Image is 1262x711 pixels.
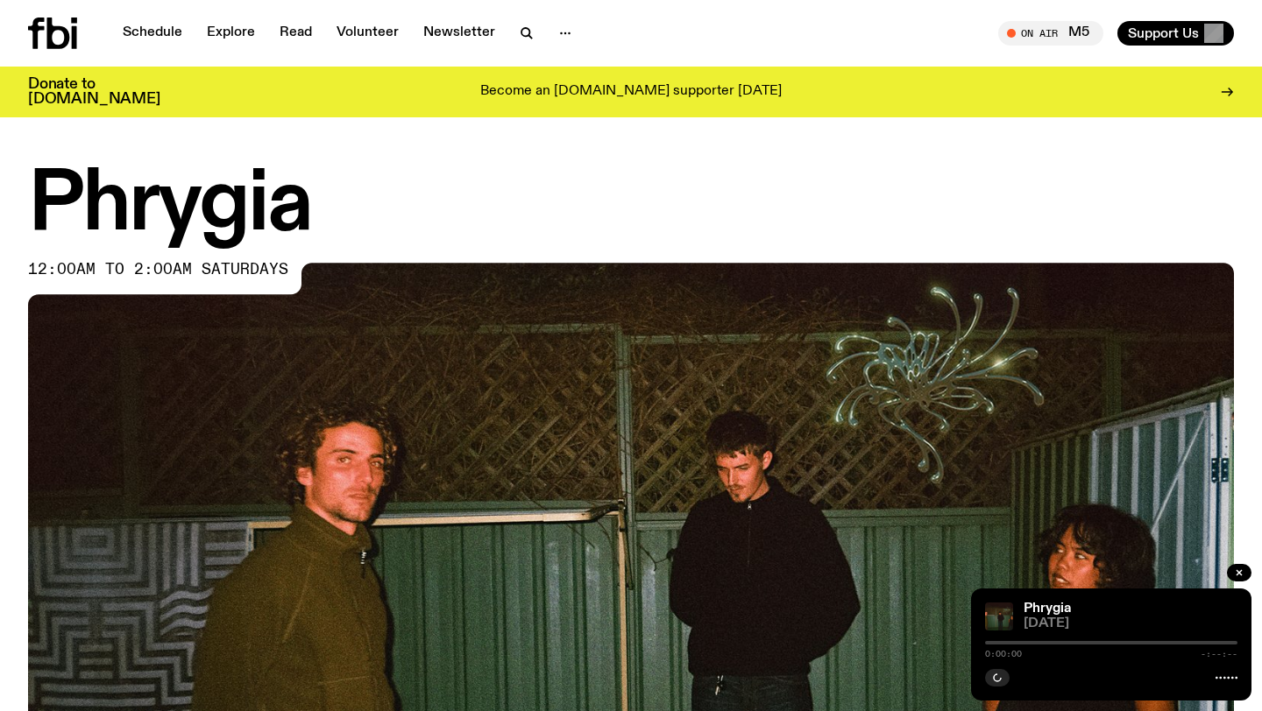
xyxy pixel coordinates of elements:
span: Tune in live [1017,26,1095,39]
h1: Phrygia [28,166,1234,245]
button: Support Us [1117,21,1234,46]
a: Volunteer [326,21,409,46]
span: -:--:-- [1201,650,1237,658]
a: Phrygia [1024,602,1071,616]
button: On AirM5 [998,21,1103,46]
span: 0:00:00 [985,650,1022,658]
a: Newsletter [413,21,506,46]
a: Schedule [112,21,193,46]
a: Explore [196,21,266,46]
span: [DATE] [1024,617,1237,630]
h3: Donate to [DOMAIN_NAME] [28,77,160,107]
span: Support Us [1128,25,1199,41]
a: Read [269,21,323,46]
img: A greeny-grainy film photo of Bela, John and Bindi at night. They are standing in a backyard on g... [985,602,1013,630]
span: 12:00am to 2:00am saturdays [28,263,288,277]
p: Become an [DOMAIN_NAME] supporter [DATE] [480,84,782,100]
